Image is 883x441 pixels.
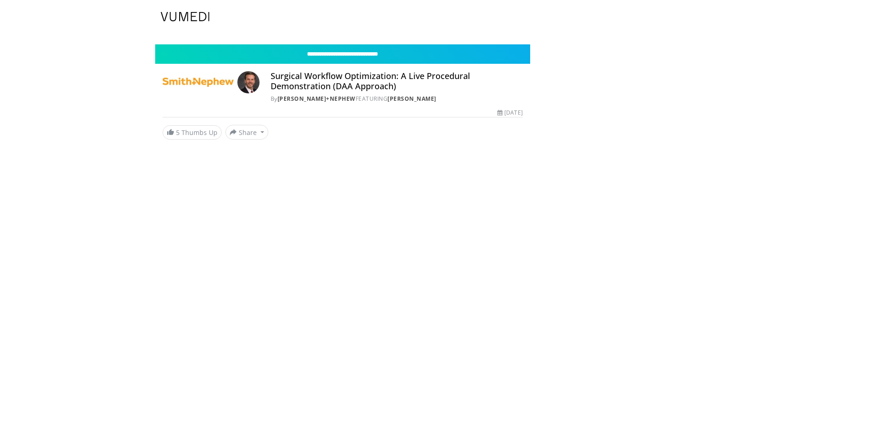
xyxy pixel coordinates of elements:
[225,125,268,140] button: Share
[163,125,222,140] a: 5 Thumbs Up
[237,71,260,93] img: Avatar
[271,71,523,91] h4: Surgical Workflow Optimization: A Live Procedural Demonstration (DAA Approach)
[163,71,234,93] img: Smith+Nephew
[278,95,356,103] a: [PERSON_NAME]+Nephew
[497,109,522,117] div: [DATE]
[271,95,523,103] div: By FEATURING
[161,12,210,21] img: VuMedi Logo
[176,128,180,137] span: 5
[387,95,436,103] a: [PERSON_NAME]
